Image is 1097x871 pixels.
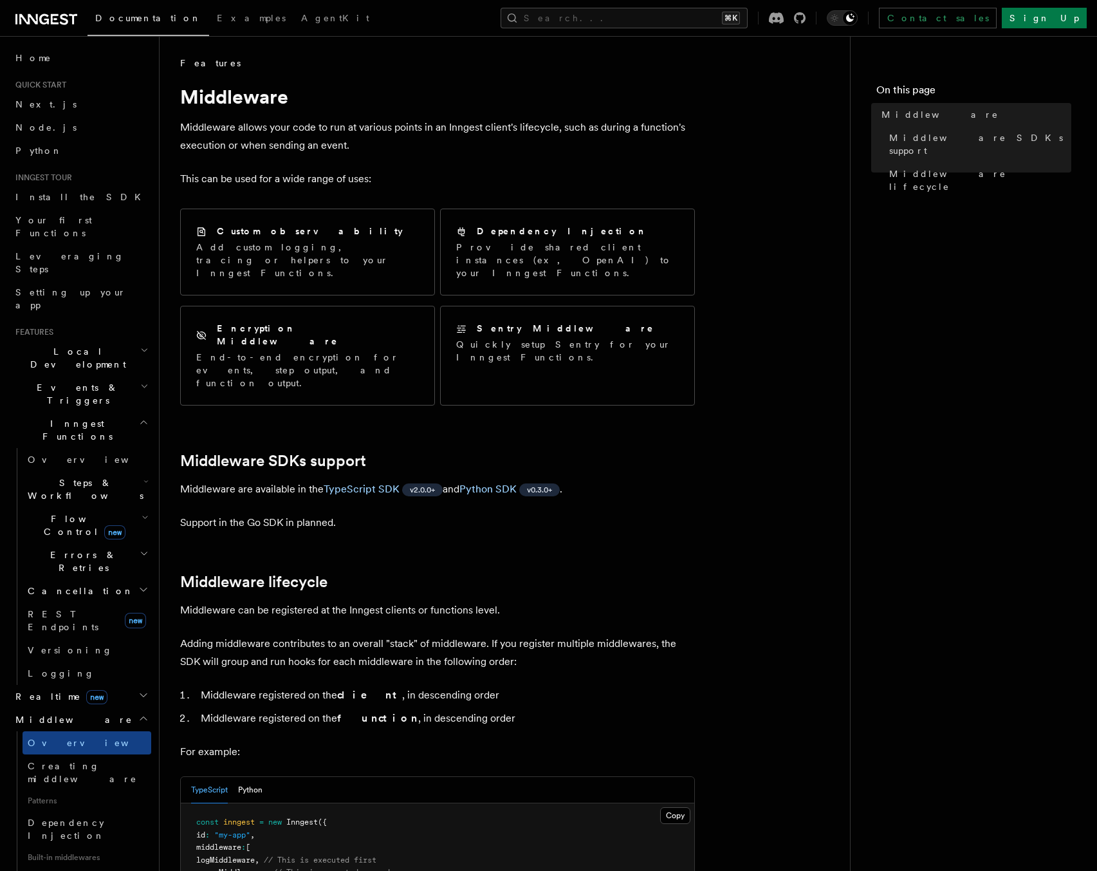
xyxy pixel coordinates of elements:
[293,4,377,35] a: AgentKit
[125,613,146,628] span: new
[180,514,695,532] p: Support in the Go SDK in planned.
[15,122,77,133] span: Node.js
[23,791,151,811] span: Patterns
[456,241,679,279] p: Provide shared client instances (ex, OpenAI) to your Inngest Functions.
[660,807,690,824] button: Copy
[10,209,151,245] a: Your first Functions
[15,287,126,310] span: Setting up your app
[827,10,858,26] button: Toggle dark mode
[15,145,62,156] span: Python
[196,856,255,865] span: logMiddleware
[180,743,695,761] p: For example:
[889,167,1071,193] span: Middleware lifecycle
[23,471,151,507] button: Steps & Workflows
[410,485,435,495] span: v2.0.0+
[10,93,151,116] a: Next.js
[15,215,92,238] span: Your first Functions
[180,452,366,470] a: Middleware SDKs support
[23,847,151,868] span: Built-in middlewares
[180,118,695,155] p: Middleware allows your code to run at various points in an Inngest client's lifecycle, such as du...
[15,251,124,274] span: Leveraging Steps
[217,13,286,23] span: Examples
[318,818,327,827] span: ({
[205,830,210,839] span: :
[10,327,53,337] span: Features
[180,601,695,619] p: Middleware can be registered at the Inngest clients or functions level.
[196,351,419,389] p: End-to-end encryption for events, step output, and function output.
[477,322,654,335] h2: Sentry Middleware
[10,417,139,443] span: Inngest Functions
[196,241,419,279] p: Add custom logging, tracing or helpers to your Inngest Functions.
[180,635,695,671] p: Adding middleware contributes to an overall "stack" of middleware. If you register multiple middl...
[10,381,140,407] span: Events & Triggers
[180,170,695,188] p: This can be used for a wide range of uses:
[23,603,151,639] a: REST Endpointsnew
[10,245,151,281] a: Leveraging Steps
[23,448,151,471] a: Overview
[477,225,647,238] h2: Dependency Injection
[23,548,140,574] span: Errors & Retries
[10,46,151,70] a: Home
[23,662,151,685] a: Logging
[180,306,435,406] a: Encryption MiddlewareEnd-to-end encryption for events, step output, and function output.
[876,103,1071,126] a: Middleware
[722,12,740,24] kbd: ⌘K
[28,818,105,841] span: Dependency Injection
[889,131,1071,157] span: Middleware SDKs support
[10,340,151,376] button: Local Development
[23,811,151,847] a: Dependency Injection
[10,376,151,412] button: Events & Triggers
[324,483,400,495] a: TypeScript SDK
[104,525,125,539] span: new
[10,139,151,162] a: Python
[28,454,160,465] span: Overview
[28,738,160,748] span: Overview
[28,645,113,655] span: Versioning
[28,761,137,784] span: Creating middleware
[196,818,219,827] span: const
[223,818,255,827] span: inngest
[15,99,77,109] span: Next.js
[180,57,241,70] span: Features
[23,512,142,538] span: Flow Control
[440,209,695,295] a: Dependency InjectionProvide shared client instances (ex, OpenAI) to your Inngest Functions.
[95,13,201,23] span: Documentation
[15,192,149,202] span: Install the SDK
[10,412,151,448] button: Inngest Functions
[209,4,293,35] a: Examples
[23,543,151,579] button: Errors & Retries
[10,173,72,183] span: Inngest tour
[217,225,403,238] h2: Custom observability
[255,856,259,865] span: ,
[879,8,997,28] a: Contact sales
[241,843,246,852] span: :
[884,126,1071,162] a: Middleware SDKs support
[259,818,264,827] span: =
[180,573,327,591] a: Middleware lifecycle
[337,689,402,701] strong: client
[881,108,999,121] span: Middleware
[180,209,435,295] a: Custom observabilityAdd custom logging, tracing or helpers to your Inngest Functions.
[10,345,140,371] span: Local Development
[180,85,695,108] h1: Middleware
[10,708,151,731] button: Middleware
[10,685,151,708] button: Realtimenew
[527,485,552,495] span: v0.3.0+
[301,13,369,23] span: AgentKit
[217,322,419,348] h2: Encryption Middleware
[191,777,228,803] button: TypeScript
[197,709,695,727] li: Middleware registered on the , in descending order
[10,185,151,209] a: Install the SDK
[286,818,318,827] span: Inngest
[15,52,51,64] span: Home
[23,579,151,603] button: Cancellation
[884,162,1071,198] a: Middleware lifecycle
[86,690,107,704] span: new
[23,754,151,791] a: Creating middleware
[23,507,151,543] button: Flow Controlnew
[246,843,250,852] span: [
[1002,8,1087,28] a: Sign Up
[10,448,151,685] div: Inngest Functions
[197,686,695,704] li: Middleware registered on the , in descending order
[10,690,107,703] span: Realtime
